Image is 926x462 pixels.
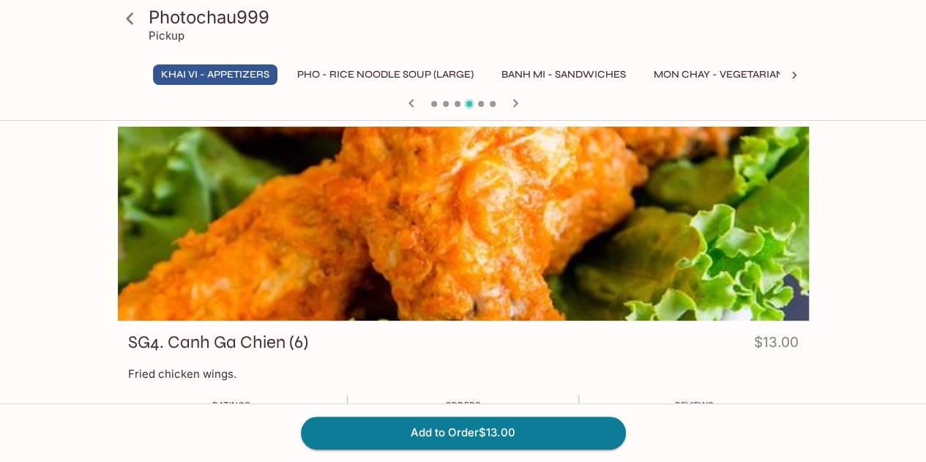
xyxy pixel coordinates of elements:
[128,331,308,354] h3: SG4. Canh Ga Chien (6)
[149,6,803,29] h3: Photochau999
[301,417,626,449] button: Add to Order$13.00
[118,127,809,321] div: SG4. Canh Ga Chien (6)
[289,64,482,85] button: Pho - Rice Noodle Soup (Large)
[153,64,277,85] button: Khai Vi - Appetizers
[646,64,841,85] button: Mon Chay - Vegetarian Entrees
[754,331,799,359] h4: $13.00
[128,367,799,381] p: Fried chicken wings.
[445,400,481,411] span: Orders
[149,29,184,42] p: Pickup
[675,400,714,411] span: Reviews
[212,400,250,411] span: Ratings
[493,64,634,85] button: Banh Mi - Sandwiches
